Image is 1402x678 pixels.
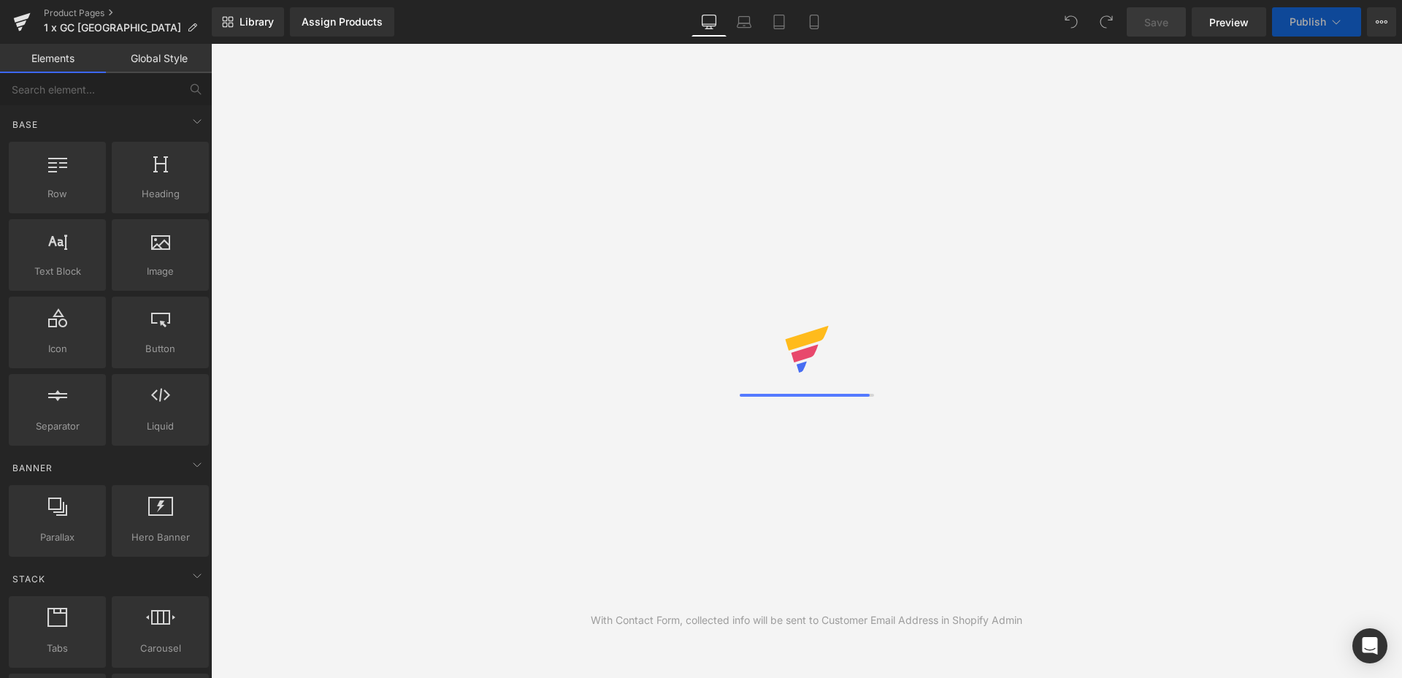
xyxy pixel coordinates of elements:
a: Global Style [106,44,212,73]
span: Text Block [13,264,101,279]
div: With Contact Form, collected info will be sent to Customer Email Address in Shopify Admin [591,612,1022,628]
span: Library [240,15,274,28]
span: Image [116,264,204,279]
a: Preview [1192,7,1266,37]
span: Publish [1290,16,1326,28]
span: Separator [13,419,101,434]
a: Mobile [797,7,832,37]
span: Save [1144,15,1168,30]
span: Parallax [13,530,101,545]
span: 1 x GC [GEOGRAPHIC_DATA] [44,22,181,34]
div: Open Intercom Messenger [1352,628,1387,663]
span: Hero Banner [116,530,204,545]
span: Tabs [13,641,101,656]
span: Button [116,341,204,357]
span: Heading [116,186,204,202]
span: Liquid [116,419,204,434]
a: Desktop [692,7,727,37]
span: Icon [13,341,101,357]
span: Carousel [116,641,204,656]
span: Row [13,186,101,202]
button: Publish [1272,7,1361,37]
span: Stack [11,572,47,586]
button: More [1367,7,1396,37]
a: New Library [212,7,284,37]
button: Undo [1057,7,1086,37]
a: Product Pages [44,7,212,19]
a: Laptop [727,7,762,37]
span: Preview [1209,15,1249,30]
a: Tablet [762,7,797,37]
span: Banner [11,461,54,475]
div: Assign Products [302,16,383,28]
button: Redo [1092,7,1121,37]
span: Base [11,118,39,132]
